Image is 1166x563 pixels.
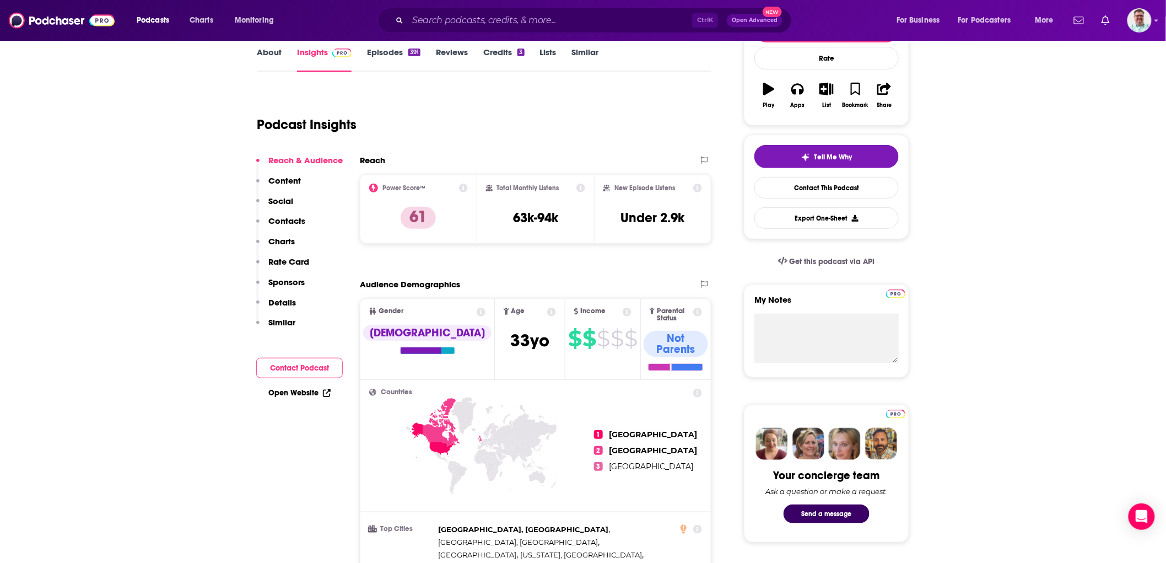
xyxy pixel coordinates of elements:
span: , [438,549,518,561]
img: tell me why sparkle [801,153,810,162]
img: Podchaser Pro [886,289,905,298]
span: Podcasts [137,13,169,28]
button: Reach & Audience [256,155,343,175]
h2: Total Monthly Listens [497,184,559,192]
a: Pro website [886,288,905,298]
button: Rate Card [256,256,309,277]
div: Search podcasts, credits, & more... [388,8,802,33]
span: [GEOGRAPHIC_DATA] [438,550,516,559]
button: Contacts [256,216,305,236]
input: Search podcasts, credits, & more... [408,12,692,29]
h3: 63k-94k [513,210,558,226]
span: New [763,7,782,17]
button: Play [754,76,783,115]
div: 3 [517,49,524,56]
p: Sponsors [268,277,305,287]
span: $ [611,330,623,347]
button: open menu [951,12,1027,29]
span: Logged in as marcus414 [1127,8,1152,33]
span: 1 [594,430,603,439]
span: Get this podcast via API [790,257,875,266]
p: Content [268,175,301,186]
span: 2 [594,446,603,455]
div: Open Intercom Messenger [1129,503,1155,530]
a: Reviews [436,47,468,72]
span: , [521,549,644,561]
div: Play [763,102,775,109]
button: List [812,76,841,115]
img: Podchaser Pro [886,410,905,419]
button: Content [256,175,301,196]
div: Your concierge team [774,469,880,482]
p: Contacts [268,216,305,226]
span: [GEOGRAPHIC_DATA] [609,430,698,439]
div: Not Parents [644,331,708,357]
span: [US_STATE], [GEOGRAPHIC_DATA] [521,550,643,559]
a: Episodes391 [367,47,420,72]
button: Sponsors [256,277,305,297]
span: [GEOGRAPHIC_DATA] [609,446,698,455]
img: Podchaser - Follow, Share and Rate Podcasts [9,10,115,31]
div: List [822,102,831,109]
span: Monitoring [235,13,274,28]
h2: Audience Demographics [360,279,460,289]
h3: Under 2.9k [621,210,685,226]
h2: New Episode Listens [614,184,675,192]
button: Social [256,196,293,216]
button: open menu [129,12,183,29]
span: [GEOGRAPHIC_DATA] [609,462,694,471]
button: Export One-Sheet [754,207,899,229]
p: Details [268,297,296,308]
h2: Reach [360,155,385,165]
img: Sydney Profile [756,428,788,460]
img: Jon Profile [865,428,897,460]
button: open menu [1027,12,1067,29]
button: open menu [889,12,954,29]
span: $ [597,330,609,347]
p: 61 [401,207,436,229]
div: Bookmark [843,102,868,109]
a: Contact This Podcast [754,177,899,199]
p: Social [268,196,293,206]
img: Podchaser Pro [332,49,352,57]
span: Gender [379,308,403,315]
span: Charts [190,13,213,28]
span: More [1035,13,1054,28]
div: [DEMOGRAPHIC_DATA] [363,325,492,341]
a: Show notifications dropdown [1097,11,1114,30]
a: InsightsPodchaser Pro [297,47,352,72]
div: Rate [754,47,899,69]
span: Income [581,308,606,315]
span: Open Advanced [732,18,778,23]
span: [GEOGRAPHIC_DATA], [GEOGRAPHIC_DATA] [438,538,598,546]
span: $ [624,330,637,347]
a: About [257,47,282,72]
span: Tell Me Why [814,153,852,162]
div: Apps [791,102,805,109]
button: Contact Podcast [256,358,343,378]
span: Countries [381,389,412,396]
p: Reach & Audience [268,155,343,165]
span: , [438,523,610,536]
button: Share [870,76,899,115]
button: open menu [227,12,288,29]
label: My Notes [754,294,899,314]
a: Open Website [268,388,331,398]
span: Age [511,308,525,315]
span: Ctrl K [692,13,718,28]
button: Similar [256,317,295,337]
h2: Power Score™ [382,184,425,192]
a: Get this podcast via API [769,248,884,275]
a: Charts [182,12,220,29]
span: $ [568,330,581,347]
a: Similar [572,47,599,72]
div: 391 [408,49,420,56]
span: , [438,536,600,549]
button: Show profile menu [1127,8,1152,33]
h3: Top Cities [369,526,434,533]
div: Ask a question or make a request. [765,487,888,496]
button: Bookmark [841,76,870,115]
button: tell me why sparkleTell Me Why [754,145,899,168]
a: Show notifications dropdown [1070,11,1088,30]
